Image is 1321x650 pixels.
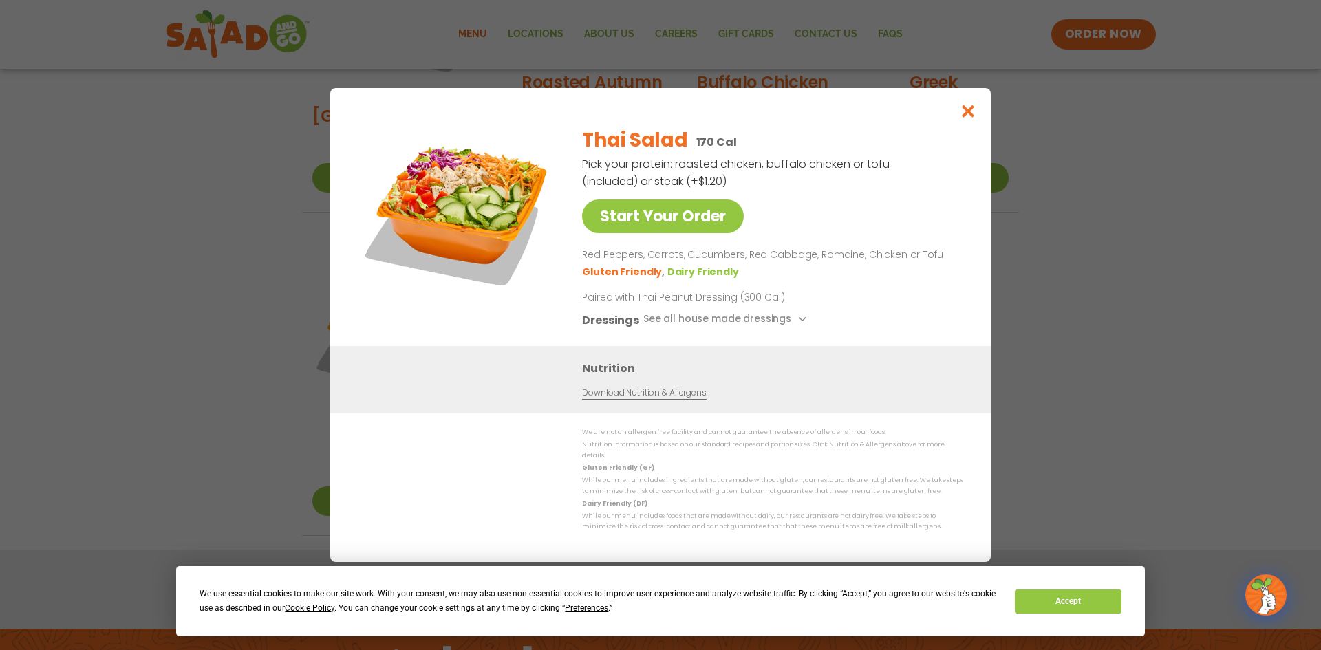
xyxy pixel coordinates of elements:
div: Cookie Consent Prompt [176,566,1145,636]
li: Dairy Friendly [667,265,742,279]
p: Paired with Thai Peanut Dressing (300 Cal) [582,290,837,305]
a: Download Nutrition & Allergens [582,387,706,400]
p: Red Peppers, Carrots, Cucumbers, Red Cabbage, Romaine, Chicken or Tofu [582,247,958,263]
button: Close modal [946,88,991,134]
p: Pick your protein: roasted chicken, buffalo chicken or tofu (included) or steak (+$1.20) [582,155,892,190]
p: We are not an allergen free facility and cannot guarantee the absence of allergens in our foods. [582,427,963,437]
span: Preferences [565,603,608,613]
button: Accept [1015,589,1121,614]
h2: Thai Salad [582,126,687,155]
div: We use essential cookies to make our site work. With your consent, we may also use non-essential ... [200,587,998,616]
strong: Gluten Friendly (GF) [582,464,654,472]
span: Cookie Policy [285,603,334,613]
a: Start Your Order [582,199,744,233]
li: Gluten Friendly [582,265,667,279]
img: Featured product photo for Thai Salad [361,116,554,308]
p: Nutrition information is based on our standard recipes and portion sizes. Click Nutrition & Aller... [582,440,963,461]
button: See all house made dressings [643,312,810,329]
strong: Dairy Friendly (DF) [582,499,647,508]
p: While our menu includes foods that are made without dairy, our restaurants are not dairy free. We... [582,511,963,532]
h3: Nutrition [582,360,970,377]
p: While our menu includes ingredients that are made without gluten, our restaurants are not gluten ... [582,475,963,497]
img: wpChatIcon [1247,576,1285,614]
p: 170 Cal [696,133,737,151]
h3: Dressings [582,312,639,329]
